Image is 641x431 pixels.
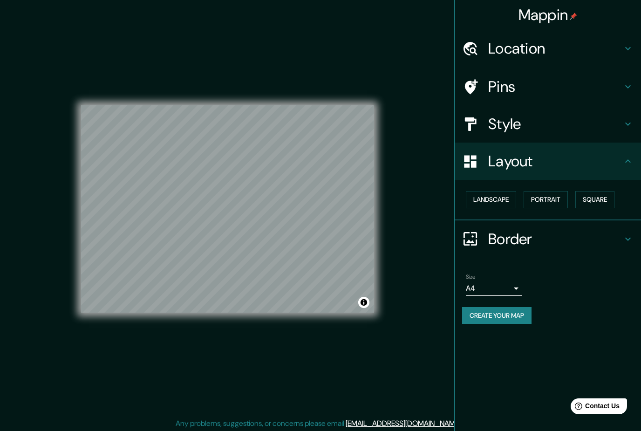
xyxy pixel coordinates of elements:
[358,297,369,308] button: Toggle attribution
[81,105,374,313] canvas: Map
[558,395,631,421] iframe: Help widget launcher
[466,281,522,296] div: A4
[575,191,614,208] button: Square
[488,39,622,58] h4: Location
[488,77,622,96] h4: Pins
[462,307,532,324] button: Create your map
[570,13,577,20] img: pin-icon.png
[176,418,462,429] p: Any problems, suggestions, or concerns please email .
[524,191,568,208] button: Portrait
[455,68,641,105] div: Pins
[466,273,476,280] label: Size
[488,230,622,248] h4: Border
[466,191,516,208] button: Landscape
[346,418,461,428] a: [EMAIL_ADDRESS][DOMAIN_NAME]
[518,6,578,24] h4: Mappin
[488,152,622,171] h4: Layout
[455,143,641,180] div: Layout
[455,30,641,67] div: Location
[488,115,622,133] h4: Style
[455,220,641,258] div: Border
[455,105,641,143] div: Style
